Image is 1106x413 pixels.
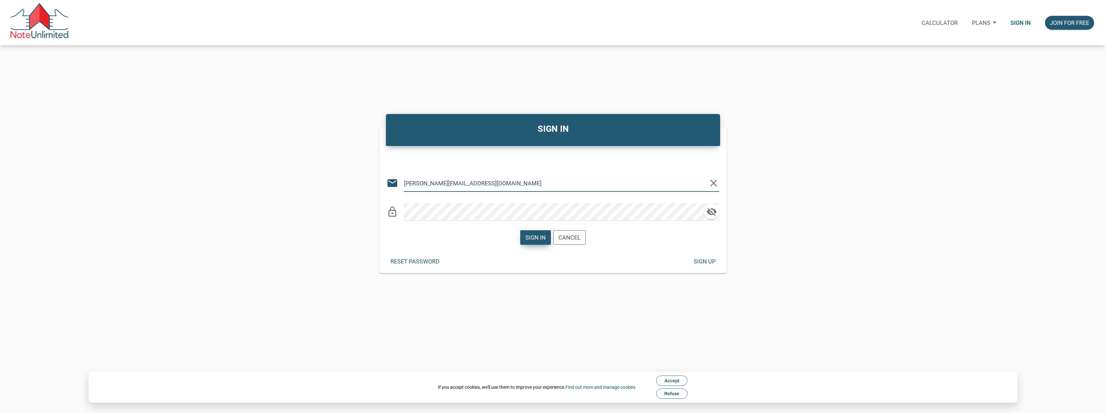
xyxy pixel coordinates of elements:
input: Email [404,174,708,192]
div: Reset password [390,257,439,266]
i: email [387,177,398,189]
button: Plans [965,11,1003,34]
p: Sign in [1010,19,1031,26]
div: Join for free [1050,18,1089,27]
i: clear [708,177,719,189]
a: Join for free [1038,11,1101,35]
a: Find out more and manage cookies [565,385,636,390]
p: Plans [972,19,990,26]
a: Plans [965,11,1003,35]
div: Cancel [558,233,581,242]
img: NoteUnlimited [10,3,69,42]
a: Sign in [1003,11,1038,35]
button: Reset password [386,254,444,268]
button: Join for free [1045,16,1094,30]
span: Refuse [664,391,679,396]
a: Calculator [915,11,965,35]
h4: SIGN IN [391,122,715,136]
span: Accept [664,378,679,383]
button: Sign in [520,230,551,245]
div: Sign in [525,233,546,242]
button: Accept [656,376,687,386]
button: Refuse [656,388,687,399]
div: If you accept cookies, we'll use them to improve your experience. [438,384,636,390]
div: Sign up [694,257,716,266]
p: Calculator [922,19,958,26]
i: lock_outline [387,206,398,218]
button: Sign up [689,254,720,268]
button: Cancel [553,230,586,245]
